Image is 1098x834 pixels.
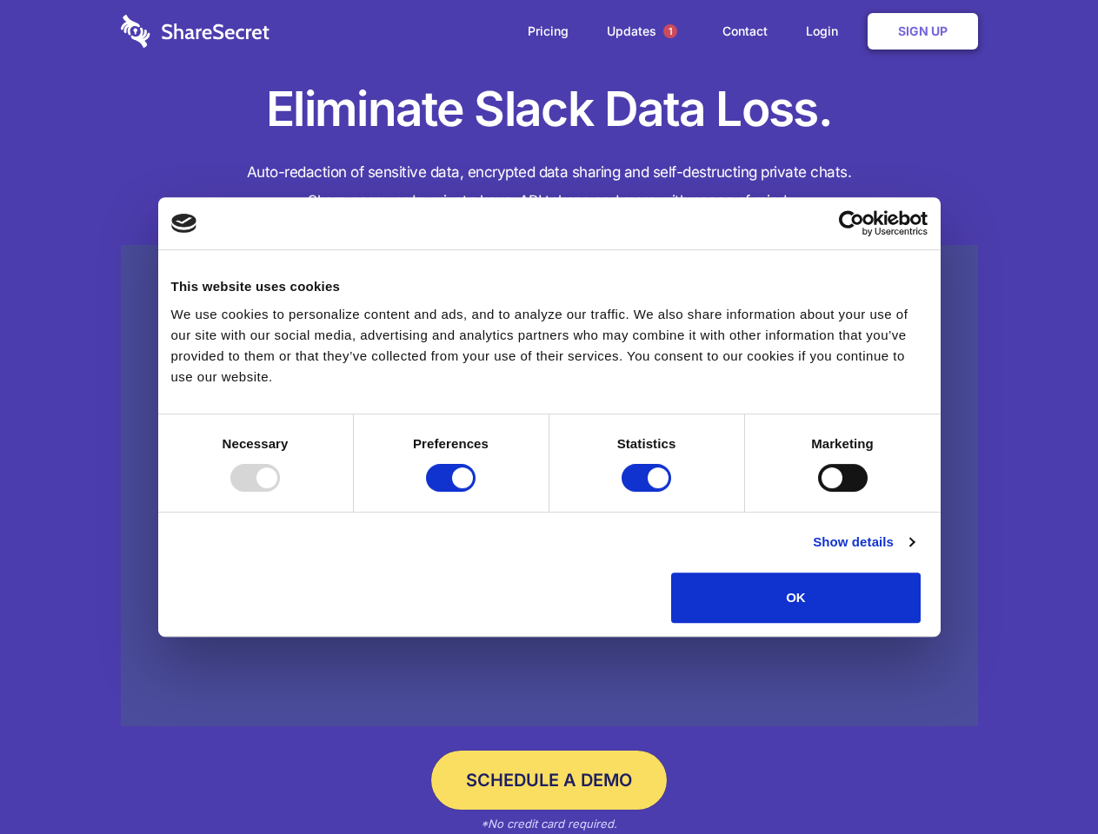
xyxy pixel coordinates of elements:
strong: Preferences [413,436,489,451]
div: We use cookies to personalize content and ads, and to analyze our traffic. We also share informat... [171,304,928,387]
strong: Statistics [617,436,676,451]
img: logo-wordmark-white-trans-d4663122ce5f474addd5e946df7df03e33cb6a1c49d2221995e7729f52c070b2.svg [121,15,270,48]
a: Usercentrics Cookiebot - opens in a new window [775,210,928,236]
a: Schedule a Demo [431,751,667,810]
h4: Auto-redaction of sensitive data, encrypted data sharing and self-destructing private chats. Shar... [121,158,978,215]
strong: Marketing [811,436,874,451]
a: Wistia video thumbnail [121,245,978,727]
h1: Eliminate Slack Data Loss. [121,78,978,141]
a: Pricing [510,4,586,58]
a: Contact [705,4,785,58]
span: 1 [663,24,677,38]
a: Sign Up [868,13,978,50]
button: OK [671,573,921,623]
strong: Necessary [223,436,289,451]
img: logo [171,214,197,233]
div: This website uses cookies [171,276,928,297]
a: Show details [813,532,914,553]
em: *No credit card required. [481,817,617,831]
a: Login [789,4,864,58]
